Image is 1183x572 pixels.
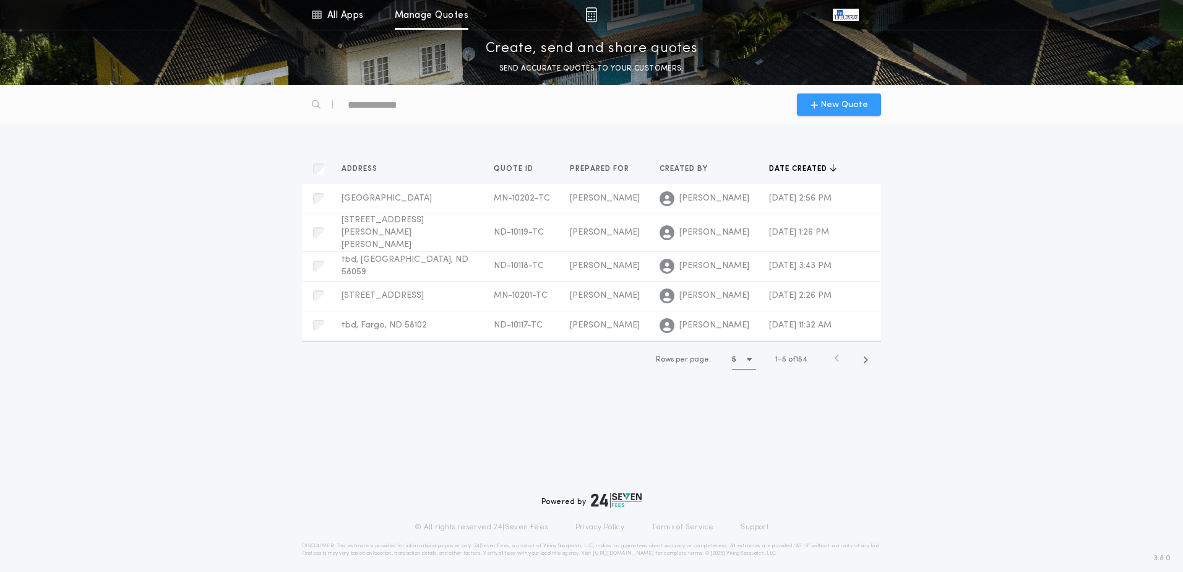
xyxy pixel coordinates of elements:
[494,291,548,300] span: MN-10201-TC
[570,164,632,174] span: Prepared for
[342,255,468,277] span: tbd, [GEOGRAPHIC_DATA], ND 58059
[656,356,711,363] span: Rows per page:
[788,354,807,365] span: of 154
[570,291,640,300] span: [PERSON_NAME]
[782,356,786,363] span: 5
[494,164,536,174] span: Quote ID
[797,93,881,116] button: New Quote
[769,163,837,175] button: Date created
[585,7,597,22] img: img
[302,542,881,557] p: DISCLAIMER: This estimate is provided for informational purposes only. 24|Seven Fees, a product o...
[820,98,868,111] span: New Quote
[769,164,830,174] span: Date created
[741,522,768,532] a: Support
[679,290,749,302] span: [PERSON_NAME]
[494,163,543,175] button: Quote ID
[541,493,642,508] div: Powered by
[570,228,640,237] span: [PERSON_NAME]
[769,321,832,330] span: [DATE] 11:32 AM
[570,321,640,330] span: [PERSON_NAME]
[494,228,544,237] span: ND-10119-TC
[775,356,778,363] span: 1
[660,163,717,175] button: Created by
[415,522,548,532] p: © All rights reserved. 24|Seven Fees
[342,164,380,174] span: Address
[342,163,387,175] button: Address
[494,321,543,330] span: ND-10117-TC
[575,522,625,532] a: Privacy Policy
[570,194,640,203] span: [PERSON_NAME]
[679,260,749,272] span: [PERSON_NAME]
[342,194,432,203] span: [GEOGRAPHIC_DATA]
[494,194,550,203] span: MN-10202-TC
[652,522,713,532] a: Terms of Service
[732,350,756,370] button: 5
[499,63,684,75] p: SEND ACCURATE QUOTES TO YOUR CUSTOMERS.
[769,228,829,237] span: [DATE] 1:26 PM
[732,353,736,366] h1: 5
[660,164,710,174] span: Created by
[769,291,832,300] span: [DATE] 2:26 PM
[591,493,642,508] img: logo
[342,321,427,330] span: tbd, Fargo, ND 58102
[342,291,424,300] span: [STREET_ADDRESS]
[570,261,640,271] span: [PERSON_NAME]
[486,39,698,59] p: Create, send and share quotes
[494,261,544,271] span: ND-10118-TC
[833,9,859,21] img: vs-icon
[769,194,832,203] span: [DATE] 2:56 PM
[679,319,749,332] span: [PERSON_NAME]
[679,227,749,239] span: [PERSON_NAME]
[342,215,424,249] span: [STREET_ADDRESS][PERSON_NAME][PERSON_NAME]
[769,261,832,271] span: [DATE] 3:43 PM
[593,551,654,556] a: [URL][DOMAIN_NAME]
[679,193,749,205] span: [PERSON_NAME]
[1154,553,1171,564] span: 3.8.0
